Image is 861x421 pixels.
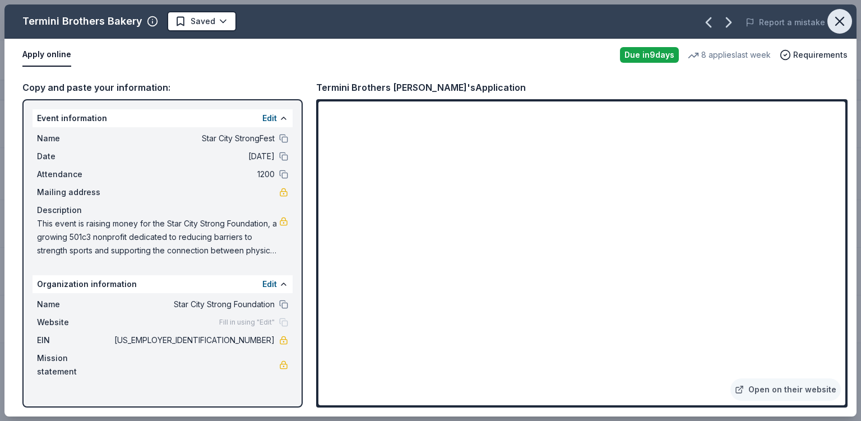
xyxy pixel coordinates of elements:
[746,16,825,29] button: Report a mistake
[316,80,526,95] div: Termini Brothers [PERSON_NAME]'s Application
[167,11,237,31] button: Saved
[33,275,293,293] div: Organization information
[191,15,215,28] span: Saved
[112,150,275,163] span: [DATE]
[793,48,848,62] span: Requirements
[620,47,679,63] div: Due in 9 days
[262,277,277,291] button: Edit
[112,132,275,145] span: Star City StrongFest
[688,48,771,62] div: 8 applies last week
[37,351,112,378] span: Mission statement
[22,12,142,30] div: Termini Brothers Bakery
[219,318,275,327] span: Fill in using "Edit"
[22,43,71,67] button: Apply online
[37,168,112,181] span: Attendance
[262,112,277,125] button: Edit
[780,48,848,62] button: Requirements
[22,80,303,95] div: Copy and paste your information:
[112,334,275,347] span: [US_EMPLOYER_IDENTIFICATION_NUMBER]
[37,334,112,347] span: EIN
[37,150,112,163] span: Date
[730,378,841,401] a: Open on their website
[37,132,112,145] span: Name
[37,298,112,311] span: Name
[37,203,288,217] div: Description
[112,298,275,311] span: Star City Strong Foundation
[112,168,275,181] span: 1200
[37,217,279,257] span: This event is raising money for the Star City Strong Foundation, a growing 501c3 nonprofit dedica...
[37,316,112,329] span: Website
[37,186,112,199] span: Mailing address
[33,109,293,127] div: Event information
